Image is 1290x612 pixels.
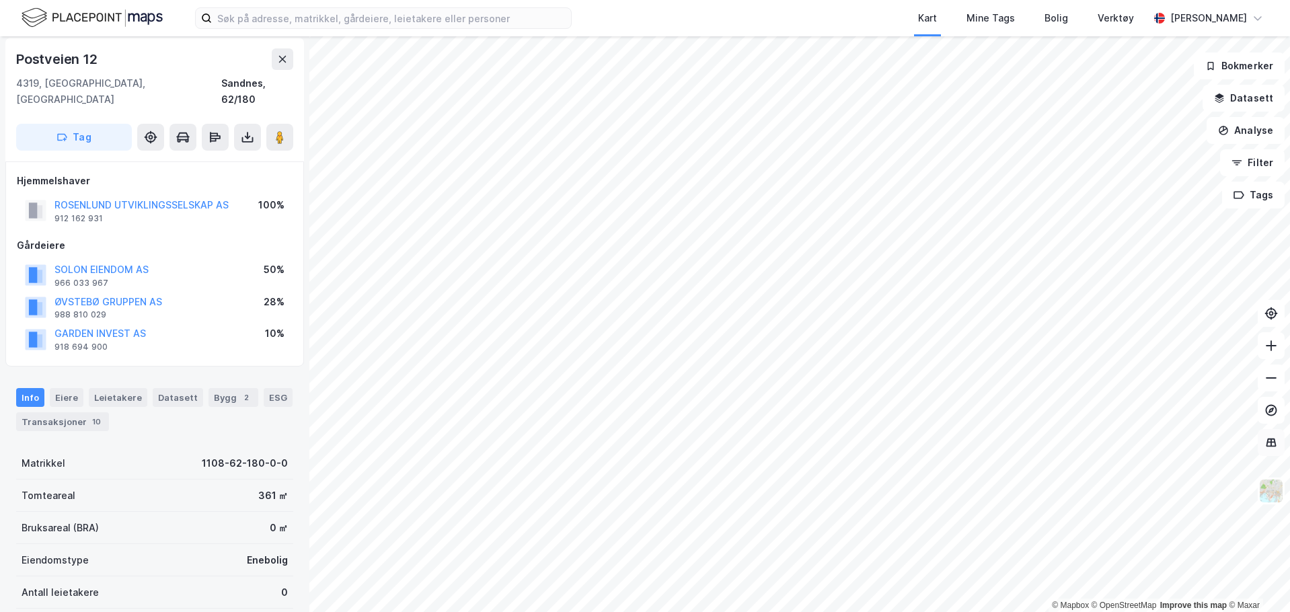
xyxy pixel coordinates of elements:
[54,278,108,289] div: 966 033 967
[1222,182,1285,208] button: Tags
[1052,601,1089,610] a: Mapbox
[17,237,293,254] div: Gårdeiere
[1194,52,1285,79] button: Bokmerker
[153,388,203,407] div: Datasett
[264,262,284,278] div: 50%
[16,75,221,108] div: 4319, [GEOGRAPHIC_DATA], [GEOGRAPHIC_DATA]
[258,488,288,504] div: 361 ㎡
[17,173,293,189] div: Hjemmelshaver
[16,412,109,431] div: Transaksjoner
[1160,601,1227,610] a: Improve this map
[22,6,163,30] img: logo.f888ab2527a4732fd821a326f86c7f29.svg
[270,520,288,536] div: 0 ㎡
[264,294,284,310] div: 28%
[16,124,132,151] button: Tag
[50,388,83,407] div: Eiere
[16,388,44,407] div: Info
[1220,149,1285,176] button: Filter
[966,10,1015,26] div: Mine Tags
[54,342,108,352] div: 918 694 900
[89,415,104,428] div: 10
[281,584,288,601] div: 0
[1223,547,1290,612] div: Kontrollprogram for chat
[54,309,106,320] div: 988 810 029
[221,75,293,108] div: Sandnes, 62/180
[265,326,284,342] div: 10%
[1203,85,1285,112] button: Datasett
[1258,478,1284,504] img: Z
[54,213,103,224] div: 912 162 931
[918,10,937,26] div: Kart
[22,520,99,536] div: Bruksareal (BRA)
[1207,117,1285,144] button: Analyse
[247,552,288,568] div: Enebolig
[22,488,75,504] div: Tomteareal
[212,8,571,28] input: Søk på adresse, matrikkel, gårdeiere, leietakere eller personer
[239,391,253,404] div: 2
[202,455,288,471] div: 1108-62-180-0-0
[264,388,293,407] div: ESG
[22,552,89,568] div: Eiendomstype
[258,197,284,213] div: 100%
[208,388,258,407] div: Bygg
[22,584,99,601] div: Antall leietakere
[22,455,65,471] div: Matrikkel
[1098,10,1134,26] div: Verktøy
[1223,547,1290,612] iframe: Chat Widget
[16,48,100,70] div: Postveien 12
[1045,10,1068,26] div: Bolig
[1092,601,1157,610] a: OpenStreetMap
[89,388,147,407] div: Leietakere
[1170,10,1247,26] div: [PERSON_NAME]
